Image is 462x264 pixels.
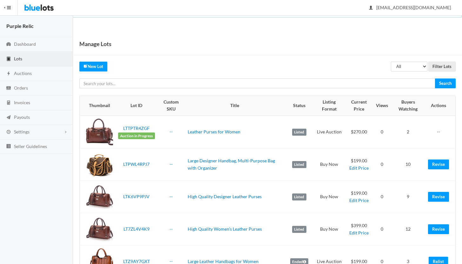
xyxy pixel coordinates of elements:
[118,132,155,139] span: Auction in Progress
[14,71,32,76] span: Auctions
[425,96,455,116] th: Actions
[344,181,373,213] td: $199.00
[349,165,369,171] a: Edit Price
[368,5,374,11] ion-icon: person
[428,192,449,202] a: Revise
[123,161,150,167] a: LTPWL4RPJ7
[6,23,34,29] strong: Purple Relic
[391,181,425,213] td: 9
[292,193,306,200] label: Listed
[188,158,275,171] a: Large Designer Handbag, Multi-Purpose Bag with Organizer
[292,226,306,233] label: Listed
[170,194,173,199] a: --
[124,226,150,232] a: LT7ZL4V4K9
[79,62,107,71] a: createNew Lot
[5,100,12,106] ion-icon: calculator
[14,41,36,47] span: Dashboard
[188,226,262,232] a: High Quality Women's Leather Purses
[116,96,157,116] th: Lot ID
[170,129,173,134] a: --
[391,96,425,116] th: Buyers Watching
[349,198,369,203] a: Edit Price
[5,56,12,62] ion-icon: clipboard
[123,125,150,131] a: LTTPTR4ZGF
[170,259,173,264] a: --
[5,85,12,91] ion-icon: cash
[428,159,449,169] a: Revise
[344,148,373,181] td: $199.00
[373,181,391,213] td: 0
[5,71,12,77] ion-icon: flash
[170,161,173,167] a: --
[14,100,30,105] span: Invoices
[188,259,258,264] a: Large Leather Handbags for Women
[188,194,262,199] a: High Quality Designer Leather Purses
[79,78,435,88] input: Search your lots...
[14,129,30,134] span: Settings
[14,144,47,149] span: Seller Guidelines
[428,62,456,71] input: Filter Lots
[373,116,391,148] td: 0
[170,226,173,232] a: --
[425,116,455,148] td: --
[5,129,12,135] ion-icon: cog
[185,96,285,116] th: Title
[84,64,88,68] ion-icon: create
[292,129,306,136] label: Listed
[391,116,425,148] td: 2
[369,5,451,10] span: [EMAIL_ADDRESS][DOMAIN_NAME]
[123,259,150,264] a: LTZ9AY7GXT
[373,213,391,246] td: 0
[157,96,185,116] th: Custom SKU
[14,114,30,120] span: Payouts
[314,116,344,148] td: Live Auction
[314,96,344,116] th: Listing Format
[188,129,240,134] a: Leather Purses for Women
[5,144,12,150] ion-icon: list box
[314,181,344,213] td: Buy Now
[391,213,425,246] td: 12
[435,78,456,88] input: Search
[14,85,28,91] span: Orders
[373,96,391,116] th: Views
[428,224,449,234] a: Revise
[373,148,391,181] td: 0
[344,96,373,116] th: Current Price
[292,161,306,168] label: Listed
[80,96,116,116] th: Thumbnail
[14,56,22,61] span: Lots
[314,148,344,181] td: Buy Now
[344,213,373,246] td: $399.00
[5,42,12,48] ion-icon: speedometer
[314,213,344,246] td: Buy Now
[344,116,373,148] td: $270.00
[79,39,111,49] h1: Manage Lots
[123,194,150,199] a: LTK6VP9PJV
[349,230,369,235] a: Edit Price
[284,96,314,116] th: Status
[5,115,12,121] ion-icon: paper plane
[391,148,425,181] td: 10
